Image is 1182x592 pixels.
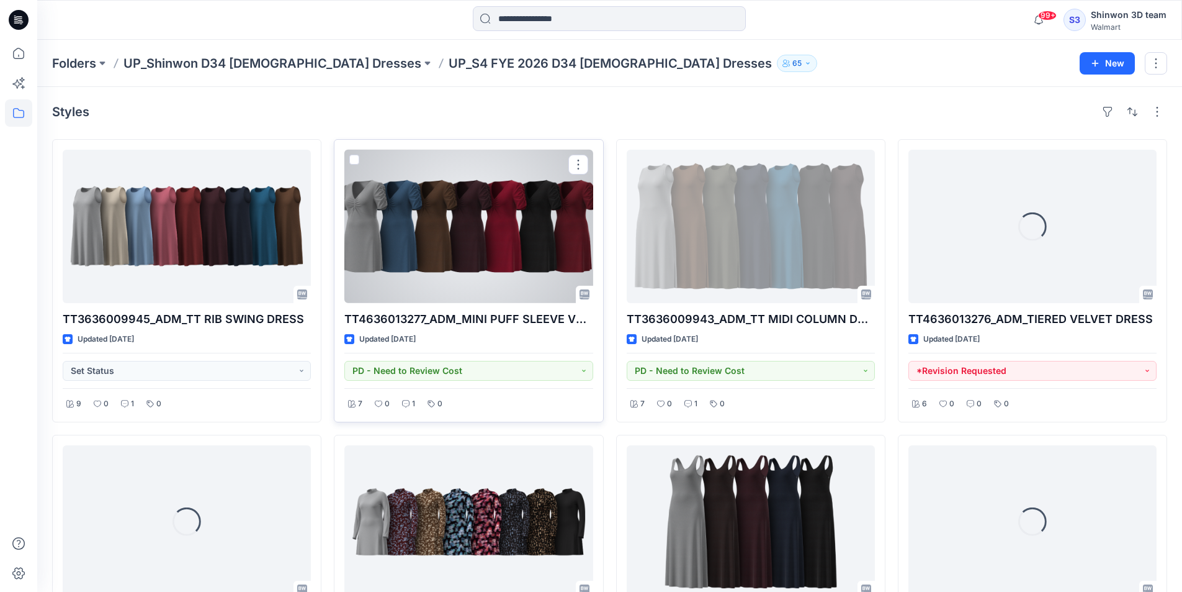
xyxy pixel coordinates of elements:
[52,55,96,72] a: Folders
[437,398,442,411] p: 0
[104,398,109,411] p: 0
[359,333,416,346] p: Updated [DATE]
[1038,11,1057,20] span: 99+
[1091,22,1166,32] div: Walmart
[412,398,415,411] p: 1
[156,398,161,411] p: 0
[76,398,81,411] p: 9
[977,398,982,411] p: 0
[908,311,1157,328] p: TT4636013276_ADM_TIERED VELVET DRESS
[777,55,817,72] button: 65
[385,398,390,411] p: 0
[1091,7,1166,22] div: Shinwon 3D team
[449,55,772,72] p: UP_S4 FYE 2026 D34 [DEMOGRAPHIC_DATA] Dresses
[627,311,875,328] p: TT3636009943_ADM_TT MIDI COLUMN DRESS
[922,398,927,411] p: 6
[642,333,698,346] p: Updated [DATE]
[694,398,697,411] p: 1
[131,398,134,411] p: 1
[1004,398,1009,411] p: 0
[344,311,593,328] p: TT4636013277_ADM_MINI PUFF SLEEVE VELVET DRESS
[78,333,134,346] p: Updated [DATE]
[1080,52,1135,75] button: New
[1063,9,1086,31] div: S3
[640,398,645,411] p: 7
[627,150,875,303] a: TT3636009943_ADM_TT MIDI COLUMN DRESS
[344,150,593,303] a: TT4636013277_ADM_MINI PUFF SLEEVE VELVET DRESS
[792,57,802,70] p: 65
[63,311,311,328] p: TT3636009945_ADM_TT RIB SWING DRESS
[123,55,421,72] a: UP_Shinwon D34 [DEMOGRAPHIC_DATA] Dresses
[63,150,311,303] a: TT3636009945_ADM_TT RIB SWING DRESS
[667,398,672,411] p: 0
[52,104,89,119] h4: Styles
[949,398,954,411] p: 0
[358,398,362,411] p: 7
[720,398,725,411] p: 0
[923,333,980,346] p: Updated [DATE]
